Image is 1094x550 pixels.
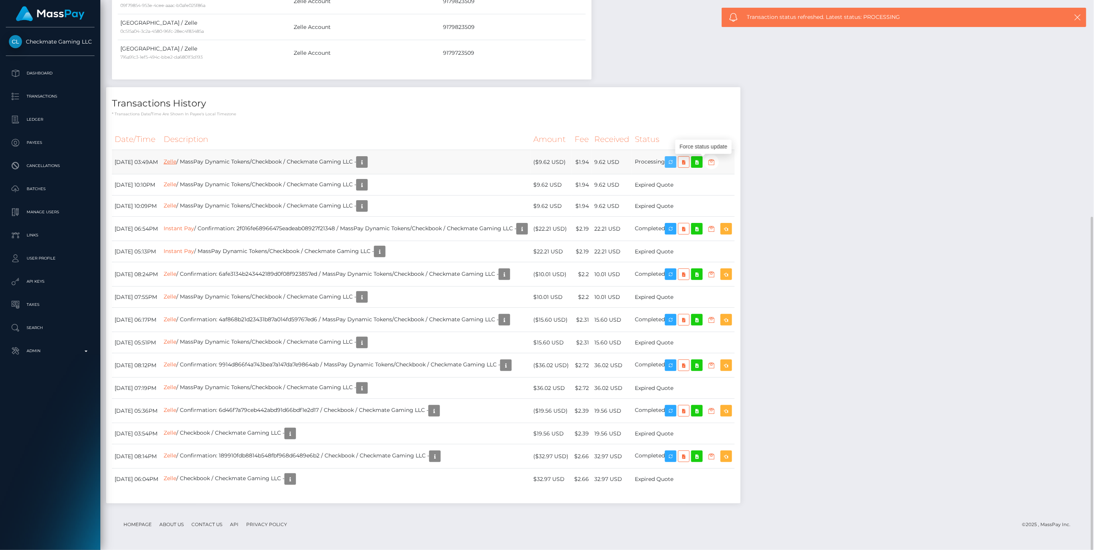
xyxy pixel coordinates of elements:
a: Instant Pay [164,248,194,255]
div: Force status update [675,140,732,154]
td: / MassPay Dynamic Tokens/Checkbook / Checkmate Gaming LLC - [161,241,531,262]
p: * Transactions date/time are shown in payee's local timezone [112,111,735,117]
td: [DATE] 06:54PM [112,217,161,241]
td: / Checkbook / Checkmate Gaming LLC - [161,469,531,490]
td: $1.94 [572,150,592,174]
a: Zelle [164,270,176,277]
td: / Confirmation: 6d46f7a79ceb442abd91d66bdf1e2d17 / Checkbook / Checkmate Gaming LLC - [161,399,531,423]
td: 9179723509 [440,40,585,66]
td: 19.56 USD [592,399,632,423]
td: $36.02 USD [531,378,572,399]
td: Completed [632,353,735,378]
td: Completed [632,217,735,241]
td: [GEOGRAPHIC_DATA] / Zelle [118,14,291,40]
a: User Profile [6,249,95,268]
p: Ledger [9,114,91,125]
td: $9.62 USD [531,196,572,217]
td: 19.56 USD [592,423,632,444]
a: Batches [6,179,95,199]
td: [DATE] 05:51PM [112,332,161,353]
th: Status [632,129,735,150]
td: $2.39 [572,399,592,423]
td: [DATE] 06:04PM [112,469,161,490]
a: Links [6,226,95,245]
td: $2.66 [572,469,592,490]
td: ($10.01 USD) [531,262,572,287]
td: Completed [632,444,735,469]
img: Checkmate Gaming LLC [9,35,22,48]
img: MassPay Logo [16,6,85,21]
td: 9.62 USD [592,174,632,196]
p: API Keys [9,276,91,287]
p: Batches [9,183,91,195]
td: $2.2 [572,287,592,308]
a: Zelle [164,181,176,188]
td: $2.72 [572,353,592,378]
td: / Confirmation: 9914d866f4a743bea7a147da7e9864ab / MassPay Dynamic Tokens/Checkbook / Checkmate G... [161,353,531,378]
td: Expired Quote [632,174,735,196]
p: Dashboard [9,67,91,79]
a: Zelle [164,452,176,459]
td: 32.97 USD [592,469,632,490]
td: Processing [632,150,735,174]
td: $2.31 [572,308,592,332]
th: Description [161,129,531,150]
td: / MassPay Dynamic Tokens/Checkbook / Checkmate Gaming LLC - [161,287,531,308]
td: Expired Quote [632,287,735,308]
td: 15.60 USD [592,332,632,353]
td: / MassPay Dynamic Tokens/Checkbook / Checkmate Gaming LLC - [161,196,531,217]
th: Amount [531,129,572,150]
td: Expired Quote [632,241,735,262]
td: 9.62 USD [592,150,632,174]
td: / Checkbook / Checkmate Gaming LLC - [161,423,531,444]
td: $2.19 [572,217,592,241]
a: Zelle [164,430,176,437]
td: Completed [632,399,735,423]
td: 9179823509 [440,14,585,40]
a: Zelle [164,293,176,300]
td: ($36.02 USD) [531,353,572,378]
a: API Keys [6,272,95,291]
td: ($22.21 USD) [531,217,572,241]
td: [DATE] 07:55PM [112,287,161,308]
td: Expired Quote [632,332,735,353]
td: $1.94 [572,196,592,217]
td: $19.56 USD [531,423,572,444]
p: Links [9,229,91,241]
td: / MassPay Dynamic Tokens/Checkbook / Checkmate Gaming LLC - [161,150,531,174]
a: Contact Us [188,518,225,530]
td: / MassPay Dynamic Tokens/Checkbook / Checkmate Gaming LLC - [161,378,531,399]
a: Payees [6,133,95,152]
td: Expired Quote [632,423,735,444]
p: Manage Users [9,206,91,218]
a: Homepage [120,518,155,530]
small: 716a91c3-1ef5-494c-bbe2-da6801f3d193 [120,54,203,60]
td: $32.97 USD [531,469,572,490]
p: Payees [9,137,91,148]
h4: Transactions History [112,97,735,110]
a: API [227,518,242,530]
td: [DATE] 06:17PM [112,308,161,332]
a: Zelle [164,407,176,414]
td: Completed [632,262,735,287]
td: Expired Quote [632,196,735,217]
td: $9.62 USD [531,174,572,196]
span: Checkmate Gaming LLC [6,38,95,45]
td: 36.02 USD [592,378,632,399]
td: [DATE] 08:14PM [112,444,161,469]
a: Dashboard [6,64,95,83]
a: Zelle [164,158,176,165]
td: ($32.97 USD) [531,444,572,469]
a: Zelle [164,384,176,391]
td: $2.39 [572,423,592,444]
td: $2.19 [572,241,592,262]
a: Taxes [6,295,95,314]
td: [DATE] 05:13PM [112,241,161,262]
td: $2.2 [572,262,592,287]
a: Transactions [6,87,95,106]
small: 0c515a04-3c2a-4580-96fc-28ec4f83485a [120,29,204,34]
td: 22.21 USD [592,217,632,241]
td: / MassPay Dynamic Tokens/Checkbook / Checkmate Gaming LLC - [161,174,531,196]
a: Privacy Policy [243,518,290,530]
td: Zelle Account [291,14,441,40]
